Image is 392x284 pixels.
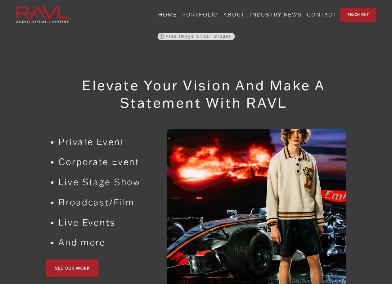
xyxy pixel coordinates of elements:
[307,10,337,20] a: CONTACT
[58,194,149,210] p: Broadcast/Film
[223,10,245,20] a: ABOUT
[46,259,99,277] a: SEE OUR WORK
[58,134,149,150] p: Private Event
[58,174,149,190] p: Live Stage Show
[182,10,219,20] a: PORTFOLIO
[58,214,149,230] p: Live Events
[250,10,302,20] a: INDUSTRY NEWS
[58,154,149,170] p: Corporate Event
[58,234,149,250] p: And more
[46,77,361,111] h4: Elevate your vision and make a statement with RAVL
[158,10,177,20] a: HOME
[340,8,376,22] a: REACH OUT
[157,33,235,40] a: Free Image Slider widget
